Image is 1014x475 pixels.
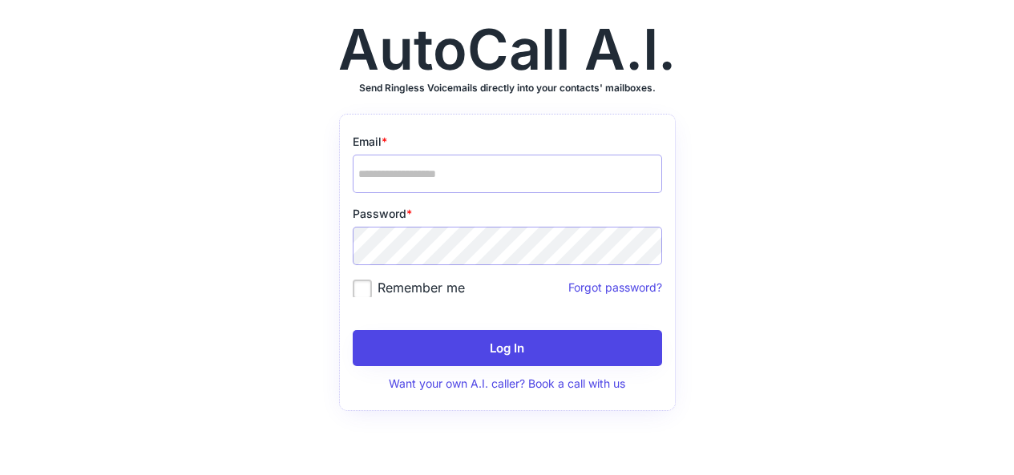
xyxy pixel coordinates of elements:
div: Email [353,134,662,150]
label: Remember me [353,280,465,296]
div: Forgot password? [465,280,662,296]
div: AutoCall A.I. [338,22,676,78]
h3: Send Ringless Voicemails directly into your contacts' mailboxes. [359,82,656,95]
a: privacy [483,457,531,473]
div: Want your own A.I. caller? Book a call with us [353,376,662,392]
div: Password [353,206,662,222]
button: Log In [353,330,662,366]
